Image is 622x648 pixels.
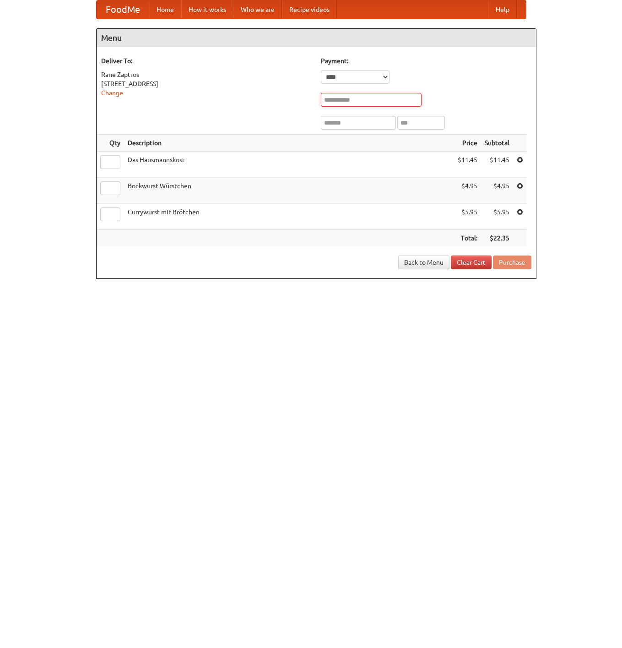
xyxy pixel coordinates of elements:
[454,178,481,204] td: $4.95
[101,70,312,79] div: Rane Zaptros
[282,0,337,19] a: Recipe videos
[493,256,531,269] button: Purchase
[149,0,181,19] a: Home
[101,89,123,97] a: Change
[124,152,454,178] td: Das Hausmannskost
[398,256,449,269] a: Back to Menu
[124,178,454,204] td: Bockwurst Würstchen
[481,230,513,247] th: $22.35
[321,56,531,65] h5: Payment:
[233,0,282,19] a: Who we are
[481,178,513,204] td: $4.95
[97,135,124,152] th: Qty
[181,0,233,19] a: How it works
[101,79,312,88] div: [STREET_ADDRESS]
[124,204,454,230] td: Currywurst mit Brötchen
[454,135,481,152] th: Price
[124,135,454,152] th: Description
[454,152,481,178] td: $11.45
[481,135,513,152] th: Subtotal
[454,230,481,247] th: Total:
[454,204,481,230] td: $5.95
[97,0,149,19] a: FoodMe
[101,56,312,65] h5: Deliver To:
[488,0,517,19] a: Help
[97,29,536,47] h4: Menu
[451,256,492,269] a: Clear Cart
[481,204,513,230] td: $5.95
[481,152,513,178] td: $11.45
